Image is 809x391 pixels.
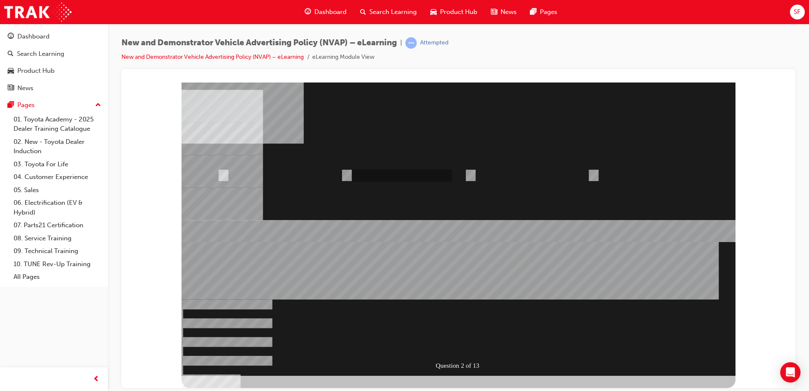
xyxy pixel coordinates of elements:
span: car-icon [8,67,14,75]
span: SF [794,7,801,17]
a: 09. Technical Training [10,245,105,258]
div: Open Intercom Messenger [780,362,801,383]
a: 04. Customer Experience [10,171,105,184]
span: Pages [540,7,557,17]
span: pages-icon [8,102,14,109]
div: Product Hub [17,66,55,76]
button: Pages [3,97,105,113]
a: Search Learning [3,46,105,62]
a: 03. Toyota For Life [10,158,105,171]
a: car-iconProduct Hub [424,3,484,21]
a: 07. Parts21 Certification [10,219,105,232]
a: New and Demonstrator Vehicle Advertising Policy (NVAP) – eLearning [121,53,304,61]
span: news-icon [8,85,14,92]
span: news-icon [491,7,497,17]
div: Pages [17,100,35,110]
li: eLearning Module View [312,52,374,62]
span: Product Hub [440,7,477,17]
span: car-icon [430,7,437,17]
a: 01. Toyota Academy - 2025 Dealer Training Catalogue [10,113,105,135]
a: Dashboard [3,29,105,44]
div: Image [53,293,135,326]
img: Trak [4,3,72,22]
span: Search Learning [369,7,417,17]
span: search-icon [360,7,366,17]
span: pages-icon [530,7,537,17]
div: Search Learning [17,49,64,59]
span: News [501,7,517,17]
span: guage-icon [8,33,14,41]
a: Product Hub [3,63,105,79]
span: up-icon [95,100,101,111]
div: Dashboard [17,32,50,41]
a: pages-iconPages [523,3,564,21]
span: prev-icon [93,374,99,385]
span: learningRecordVerb_ATTEMPT-icon [405,37,417,49]
a: News [3,80,105,96]
button: SF [790,5,805,19]
a: All Pages [10,270,105,284]
span: New and Demonstrator Vehicle Advertising Policy (NVAP) – eLearning [121,38,397,48]
div: Question 2 of 13 [306,277,364,289]
a: 05. Sales [10,184,105,197]
a: 02. New - Toyota Dealer Induction [10,135,105,158]
div: Attempted [420,39,449,47]
a: 06. Electrification (EV & Hybrid) [10,196,105,219]
a: 08. Service Training [10,232,105,245]
div: News [17,83,33,93]
span: | [400,38,402,48]
a: guage-iconDashboard [298,3,353,21]
span: guage-icon [305,7,311,17]
button: DashboardSearch LearningProduct HubNews [3,27,105,97]
span: Dashboard [314,7,347,17]
a: news-iconNews [484,3,523,21]
a: search-iconSearch Learning [353,3,424,21]
span: search-icon [8,50,14,58]
a: 10. TUNE Rev-Up Training [10,258,105,271]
